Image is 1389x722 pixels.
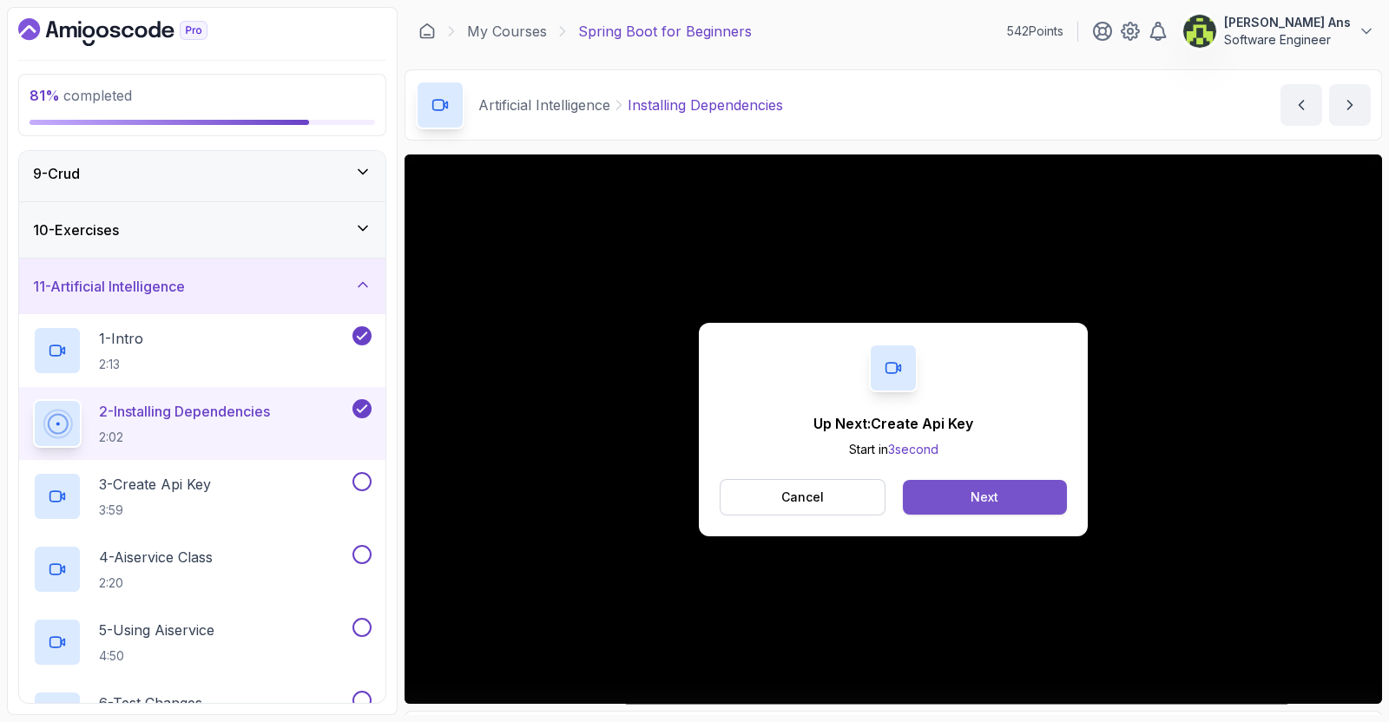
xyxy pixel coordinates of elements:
p: 542 Points [1007,23,1063,40]
img: user profile image [1183,15,1216,48]
a: My Courses [467,21,547,42]
p: 4:50 [99,647,214,665]
button: 11-Artificial Intelligence [19,259,385,314]
p: Up Next: Create Api Key [813,413,973,434]
h3: 9 - Crud [33,163,80,184]
span: completed [30,87,132,104]
p: 1 - Intro [99,328,143,349]
a: Dashboard [418,23,436,40]
p: Software Engineer [1224,31,1351,49]
button: 1-Intro2:13 [33,326,372,375]
p: [PERSON_NAME] Ans [1224,14,1351,31]
p: 2:02 [99,429,270,446]
span: 81 % [30,87,60,104]
p: 3:59 [99,502,211,519]
p: 2:13 [99,356,143,373]
span: 3 second [888,442,938,456]
p: 3 - Create Api Key [99,474,211,495]
p: Cancel [781,489,824,506]
p: Start in [813,441,973,458]
p: 4 - Aiservice Class [99,547,213,568]
iframe: 2 - Installing Dependencies [405,154,1382,704]
button: 9-Crud [19,146,385,201]
button: user profile image[PERSON_NAME] AnsSoftware Engineer [1182,14,1375,49]
p: Artificial Intelligence [478,95,610,115]
p: 2 - Installing Dependencies [99,401,270,422]
p: 5 - Using Aiservice [99,620,214,640]
button: 3-Create Api Key3:59 [33,472,372,521]
div: Next [971,489,998,506]
a: Dashboard [18,18,247,46]
button: 5-Using Aiservice4:50 [33,618,372,666]
button: 10-Exercises [19,202,385,258]
button: next content [1329,84,1371,126]
p: Spring Boot for Beginners [578,21,752,42]
button: Next [903,480,1067,515]
p: 6 - Test Changes [99,692,202,713]
h3: 10 - Exercises [33,220,119,240]
p: 2:20 [99,574,213,592]
button: Cancel [720,479,885,515]
button: 2-Installing Dependencies2:02 [33,399,372,448]
button: 4-Aiservice Class2:20 [33,545,372,594]
button: previous content [1280,84,1322,126]
h3: 11 - Artificial Intelligence [33,276,185,297]
p: Installing Dependencies [628,95,783,115]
